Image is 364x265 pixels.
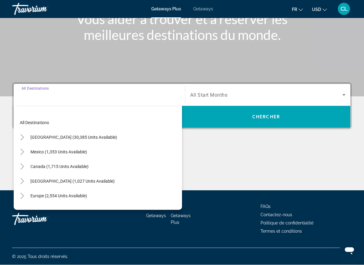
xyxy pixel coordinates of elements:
span: © 2025 Tous droits réservés. [12,254,68,259]
span: fr [292,7,297,12]
button: Change language [292,5,303,14]
a: Contactez-nous [261,213,292,217]
button: Canada (1,715 units available) [27,161,92,172]
button: Toggle Australia (202 units available) [17,206,27,216]
span: Chercher [252,115,280,120]
a: Termes et conditions [261,229,302,234]
span: All Destinations [22,86,49,91]
button: Chercher [182,106,350,128]
a: Travorium [12,210,73,228]
a: FAQs [261,204,271,209]
button: [GEOGRAPHIC_DATA] (1,027 units available) [27,176,118,187]
a: Travorium [12,1,73,17]
button: Toggle Caribbean & Atlantic Islands (1,027 units available) [17,176,27,187]
span: All Start Months [190,92,227,98]
iframe: Bouton de lancement de la fenêtre de messagerie [340,241,359,260]
span: All destinations [20,120,49,125]
button: Toggle United States (30,385 units available) [17,132,27,143]
a: Getaways [146,213,166,218]
a: Getaways [193,7,213,12]
div: Search widget [14,84,350,128]
button: [GEOGRAPHIC_DATA] (202 units available) [27,205,114,216]
button: Europe (2,554 units available) [27,191,90,202]
span: [GEOGRAPHIC_DATA] (30,385 units available) [30,135,117,140]
span: USD [312,7,321,12]
button: Toggle Canada (1,715 units available) [17,162,27,172]
span: Europe (2,554 units available) [30,194,87,199]
a: Politique de confidentialité [261,221,313,226]
span: [GEOGRAPHIC_DATA] (1,027 units available) [30,179,115,184]
h1: Vous aider à trouver et à réserver les meilleures destinations du monde. [68,11,296,43]
button: Toggle Europe (2,554 units available) [17,191,27,202]
span: Mexico (1,353 units available) [30,150,87,155]
button: Mexico (1,353 units available) [27,147,90,158]
button: Toggle Mexico (1,353 units available) [17,147,27,158]
button: [GEOGRAPHIC_DATA] (30,385 units available) [27,132,120,143]
span: Canada (1,715 units available) [30,164,89,169]
span: CL [341,6,348,12]
a: Getaways Plus [151,7,181,12]
button: Change currency [312,5,327,14]
button: All destinations [17,117,182,128]
button: User Menu [336,3,352,16]
a: Getaways Plus [171,213,191,225]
